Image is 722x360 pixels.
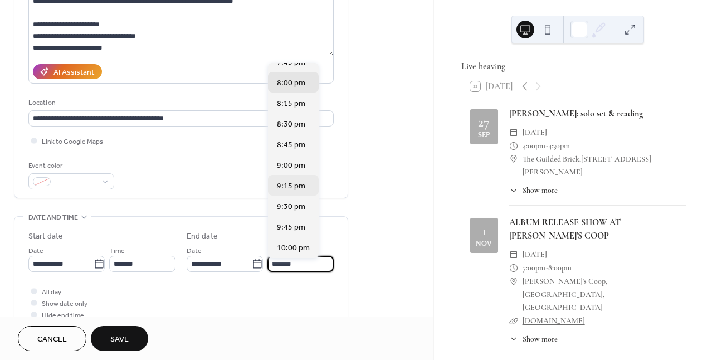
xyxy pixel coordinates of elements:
[509,139,518,153] div: ​
[277,201,305,213] span: 9:30 pm
[523,184,558,196] span: Show more
[523,275,686,314] span: [PERSON_NAME]'s Coop, [GEOGRAPHIC_DATA], [GEOGRAPHIC_DATA]
[509,275,518,288] div: ​
[509,184,558,196] button: ​Show more
[523,126,547,139] span: [DATE]
[476,240,492,247] div: Nov
[478,115,490,129] div: 27
[110,334,129,346] span: Save
[509,314,518,328] div: ​
[523,248,547,261] span: [DATE]
[277,181,305,192] span: 9:15 pm
[523,153,686,179] span: The Guilded Brick,[STREET_ADDRESS][PERSON_NAME]
[53,67,94,79] div: AI Assistant
[509,153,518,166] div: ​
[187,231,218,242] div: End date
[509,217,621,241] a: ALBUM RELEASE SHOW AT [PERSON_NAME]'S COOP
[277,222,305,233] span: 9:45 pm
[42,310,84,322] span: Hide end time
[18,326,86,351] button: Cancel
[277,160,305,172] span: 9:00 pm
[509,126,518,139] div: ​
[523,261,545,275] span: 7:00pm
[545,261,548,275] span: -
[277,139,305,151] span: 8:45 pm
[509,107,686,120] div: [PERSON_NAME]: solo set & reading
[509,184,518,196] div: ​
[109,245,125,257] span: Time
[28,212,78,223] span: Date and time
[33,64,102,79] button: AI Assistant
[482,224,486,238] div: 1
[545,139,548,153] span: -
[523,316,585,325] a: [DOMAIN_NAME]
[523,139,545,153] span: 4:00pm
[478,132,490,139] div: Sep
[187,245,202,257] span: Date
[42,286,61,298] span: All day
[548,139,570,153] span: 4:30pm
[548,261,572,275] span: 8:00pm
[28,245,43,257] span: Date
[277,98,305,110] span: 8:15 pm
[523,333,558,345] span: Show more
[28,231,63,242] div: Start date
[277,242,310,254] span: 10:00 pm
[461,60,695,73] div: Live heaving
[509,261,518,275] div: ​
[37,334,67,346] span: Cancel
[42,136,103,148] span: Link to Google Maps
[28,97,331,109] div: Location
[28,160,112,172] div: Event color
[509,333,558,345] button: ​Show more
[91,326,148,351] button: Save
[509,333,518,345] div: ​
[277,119,305,130] span: 8:30 pm
[509,248,518,261] div: ​
[267,245,283,257] span: Time
[277,77,305,89] span: 8:00 pm
[42,298,87,310] span: Show date only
